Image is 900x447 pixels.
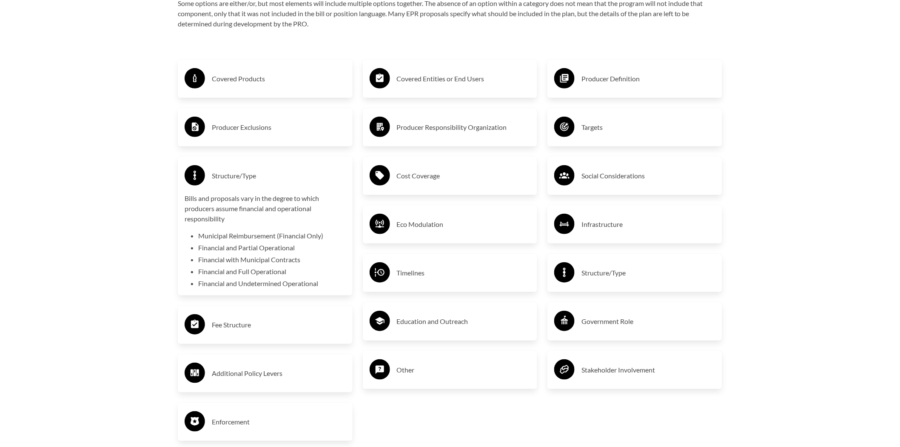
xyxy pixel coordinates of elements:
h3: Education and Outreach [397,315,531,328]
li: Financial and Partial Operational [198,243,346,253]
h3: Additional Policy Levers [212,367,346,380]
h3: Structure/Type [581,266,715,280]
h3: Producer Exclusions [212,120,346,134]
li: Financial and Undetermined Operational [198,278,346,289]
h3: Other [397,363,531,377]
h3: Covered Entities or End Users [397,72,531,86]
h3: Producer Definition [581,72,715,86]
li: Municipal Reimbursement (Financial Only) [198,231,346,241]
h3: Targets [581,120,715,134]
h3: Producer Responsibility Organization [397,120,531,134]
li: Financial and Full Operational [198,266,346,277]
h3: Cost Coverage [397,169,531,183]
h3: Eco Modulation [397,218,531,231]
li: Financial with Municipal Contracts [198,255,346,265]
h3: Structure/Type [212,169,346,183]
h3: Timelines [397,266,531,280]
h3: Stakeholder Involvement [581,363,715,377]
p: Bills and proposals vary in the degree to which producers assume financial and operational respon... [185,193,346,224]
h3: Social Considerations [581,169,715,183]
h3: Enforcement [212,415,346,429]
h3: Fee Structure [212,318,346,332]
h3: Government Role [581,315,715,328]
h3: Covered Products [212,72,346,86]
h3: Infrastructure [581,218,715,231]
